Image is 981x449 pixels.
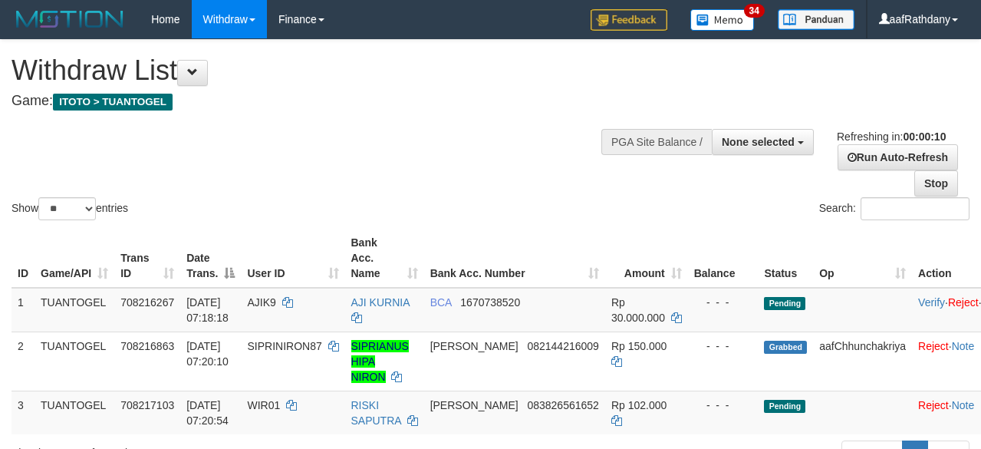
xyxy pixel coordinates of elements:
a: Run Auto-Refresh [838,144,958,170]
span: Pending [764,400,805,413]
span: 34 [744,4,765,18]
span: BCA [430,296,452,309]
a: SIPRIANUS HIPA NIRON [351,340,409,383]
td: TUANTOGEL [35,391,114,434]
a: Reject [918,399,949,411]
div: - - - [694,398,752,413]
div: - - - [694,295,752,310]
a: Reject [948,296,979,309]
span: 708217103 [120,399,174,411]
span: Copy 083826561652 to clipboard [527,399,598,411]
div: PGA Site Balance / [601,129,712,155]
th: Trans ID: activate to sort column ascending [114,229,180,288]
td: TUANTOGEL [35,288,114,332]
span: Refreshing in: [837,130,946,143]
td: 2 [12,332,35,391]
a: AJI KURNIA [351,296,410,309]
a: Reject [918,340,949,352]
th: Amount: activate to sort column ascending [605,229,688,288]
img: Feedback.jpg [591,9,667,31]
span: Copy 082144216009 to clipboard [527,340,598,352]
span: Copy 1670738520 to clipboard [460,296,520,309]
span: Rp 30.000.000 [611,296,665,324]
a: RISKI SAPUTRA [351,399,401,427]
a: Verify [918,296,945,309]
img: MOTION_logo.png [12,8,128,31]
a: Stop [914,170,958,196]
button: None selected [712,129,814,155]
h1: Withdraw List [12,55,639,86]
span: [PERSON_NAME] [430,340,518,352]
span: 708216863 [120,340,174,352]
th: Game/API: activate to sort column ascending [35,229,114,288]
th: Op: activate to sort column ascending [813,229,912,288]
span: Pending [764,297,805,310]
span: None selected [722,136,795,148]
span: Rp 102.000 [611,399,667,411]
td: 3 [12,391,35,434]
th: Status [758,229,813,288]
select: Showentries [38,197,96,220]
th: User ID: activate to sort column ascending [241,229,344,288]
span: [DATE] 07:20:10 [186,340,229,368]
img: Button%20Memo.svg [690,9,755,31]
th: Balance [688,229,759,288]
span: ITOTO > TUANTOGEL [53,94,173,111]
td: 1 [12,288,35,332]
span: SIPRINIRON87 [247,340,321,352]
label: Show entries [12,197,128,220]
div: - - - [694,338,752,354]
span: [PERSON_NAME] [430,399,518,411]
input: Search: [861,197,969,220]
span: 708216267 [120,296,174,309]
span: Grabbed [764,341,807,354]
span: WIR01 [247,399,280,411]
a: Note [952,340,975,352]
th: ID [12,229,35,288]
td: TUANTOGEL [35,332,114,391]
td: aafChhunchakriya [813,332,912,391]
th: Bank Acc. Number: activate to sort column ascending [424,229,605,288]
th: Date Trans.: activate to sort column descending [180,229,241,288]
strong: 00:00:10 [903,130,946,143]
a: Note [952,399,975,411]
th: Bank Acc. Name: activate to sort column ascending [345,229,424,288]
span: AJIK9 [247,296,275,309]
img: panduan.png [778,9,854,30]
span: [DATE] 07:20:54 [186,399,229,427]
label: Search: [819,197,969,220]
span: [DATE] 07:18:18 [186,296,229,324]
span: Rp 150.000 [611,340,667,352]
h4: Game: [12,94,639,109]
